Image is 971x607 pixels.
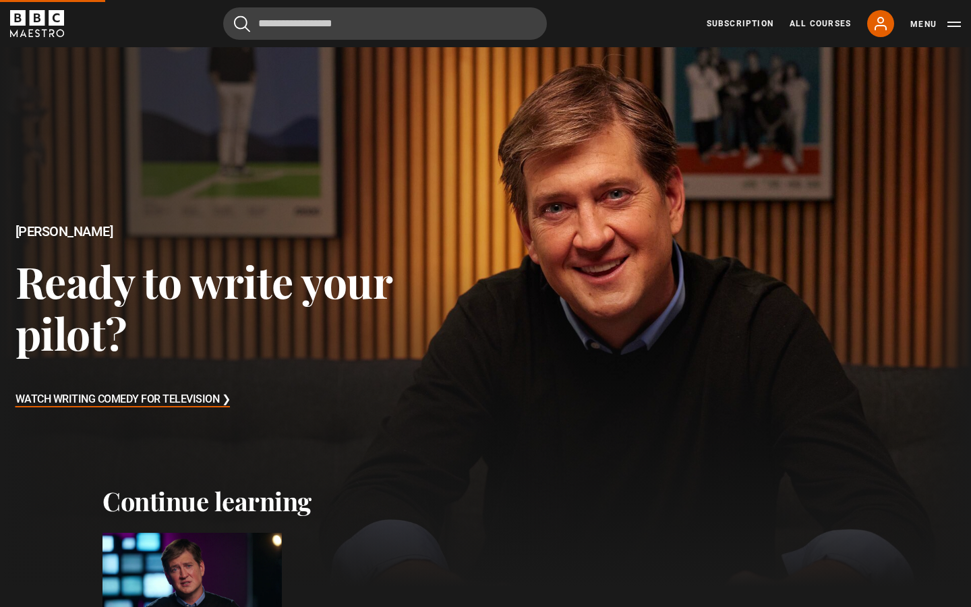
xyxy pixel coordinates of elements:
button: Submit the search query [234,16,250,32]
input: Search [223,7,547,40]
h2: [PERSON_NAME] [16,224,486,239]
a: Subscription [707,18,773,30]
svg: BBC Maestro [10,10,64,37]
h2: Continue learning [102,486,869,517]
h3: Ready to write your pilot? [16,255,486,359]
a: All Courses [790,18,851,30]
button: Toggle navigation [910,18,961,31]
h3: Watch Writing Comedy for Television ❯ [16,390,231,410]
